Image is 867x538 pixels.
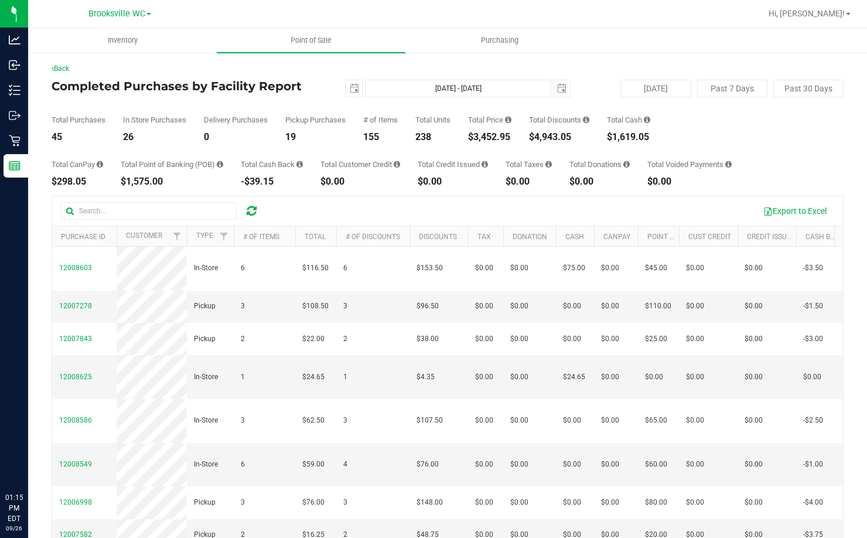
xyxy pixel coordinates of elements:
[285,132,346,142] div: 19
[647,161,732,168] div: Total Voided Payments
[475,415,493,426] span: $0.00
[686,415,704,426] span: $0.00
[417,263,443,274] span: $153.50
[482,161,488,168] i: Sum of all account credit issued for all refunds from returned purchases in the date range.
[305,233,326,241] a: Total
[9,34,21,46] inline-svg: Analytics
[417,301,439,312] span: $96.50
[601,333,619,345] span: $0.00
[601,459,619,470] span: $0.00
[296,161,303,168] i: Sum of the cash-back amounts from rounded-up electronic payments for all purchases in the date ra...
[510,333,528,345] span: $0.00
[773,80,844,97] button: Past 30 Days
[196,231,213,240] a: Type
[644,116,650,124] i: Sum of the successful, non-voided cash payment transactions for all purchases in the date range. ...
[302,415,325,426] span: $62.50
[607,116,650,124] div: Total Cash
[620,80,691,97] button: [DATE]
[52,161,103,168] div: Total CanPay
[465,35,534,46] span: Purchasing
[417,333,439,345] span: $38.00
[241,372,245,383] span: 1
[302,263,329,274] span: $116.50
[59,302,92,310] span: 12007278
[217,28,405,53] a: Point of Sale
[697,80,767,97] button: Past 7 Days
[645,372,663,383] span: $0.00
[513,233,547,241] a: Donation
[686,372,704,383] span: $0.00
[194,301,216,312] span: Pickup
[363,116,398,124] div: # of Items
[563,459,581,470] span: $0.00
[529,116,589,124] div: Total Discounts
[285,116,346,124] div: Pickup Purchases
[477,233,491,241] a: Tax
[601,415,619,426] span: $0.00
[59,264,92,272] span: 12008603
[343,459,347,470] span: 4
[468,116,511,124] div: Total Price
[217,161,223,168] i: Sum of the successful, non-voided point-of-banking payment transactions, both via payment termina...
[510,263,528,274] span: $0.00
[418,177,488,186] div: $0.00
[97,161,103,168] i: Sum of the successful, non-voided CanPay payment transactions for all purchases in the date range.
[52,64,69,73] a: Back
[554,80,570,97] span: select
[607,132,650,142] div: $1,619.05
[417,497,443,508] span: $148.00
[418,161,488,168] div: Total Credit Issued
[241,301,245,312] span: 3
[563,263,585,274] span: $75.00
[468,132,511,142] div: $3,452.95
[510,372,528,383] span: $0.00
[9,135,21,147] inline-svg: Retail
[745,415,763,426] span: $0.00
[745,459,763,470] span: $0.00
[686,459,704,470] span: $0.00
[194,333,216,345] span: Pickup
[415,116,450,124] div: Total Units
[241,177,303,186] div: -$39.15
[545,161,552,168] i: Sum of the total taxes for all purchases in the date range.
[343,497,347,508] span: 3
[601,497,619,508] span: $0.00
[320,161,400,168] div: Total Customer Credit
[52,132,105,142] div: 45
[343,372,347,383] span: 1
[565,233,584,241] a: Cash
[563,497,581,508] span: $0.00
[603,233,630,241] a: CanPay
[320,177,400,186] div: $0.00
[343,263,347,274] span: 6
[475,497,493,508] span: $0.00
[241,415,245,426] span: 3
[510,415,528,426] span: $0.00
[121,177,223,186] div: $1,575.00
[126,231,162,240] a: Customer
[563,333,581,345] span: $0.00
[346,80,363,97] span: select
[647,177,732,186] div: $0.00
[243,233,279,241] a: # of Items
[417,415,443,426] span: $107.50
[645,301,671,312] span: $110.00
[529,132,589,142] div: $4,943.05
[803,415,823,426] span: -$2.50
[563,301,581,312] span: $0.00
[241,161,303,168] div: Total Cash Back
[241,263,245,274] span: 6
[417,372,435,383] span: $4.35
[563,372,585,383] span: $24.65
[563,415,581,426] span: $0.00
[343,301,347,312] span: 3
[204,132,268,142] div: 0
[61,202,237,220] input: Search...
[88,9,145,19] span: Brooksville WC
[194,372,218,383] span: In-Store
[510,459,528,470] span: $0.00
[745,301,763,312] span: $0.00
[686,333,704,345] span: $0.00
[745,263,763,274] span: $0.00
[475,333,493,345] span: $0.00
